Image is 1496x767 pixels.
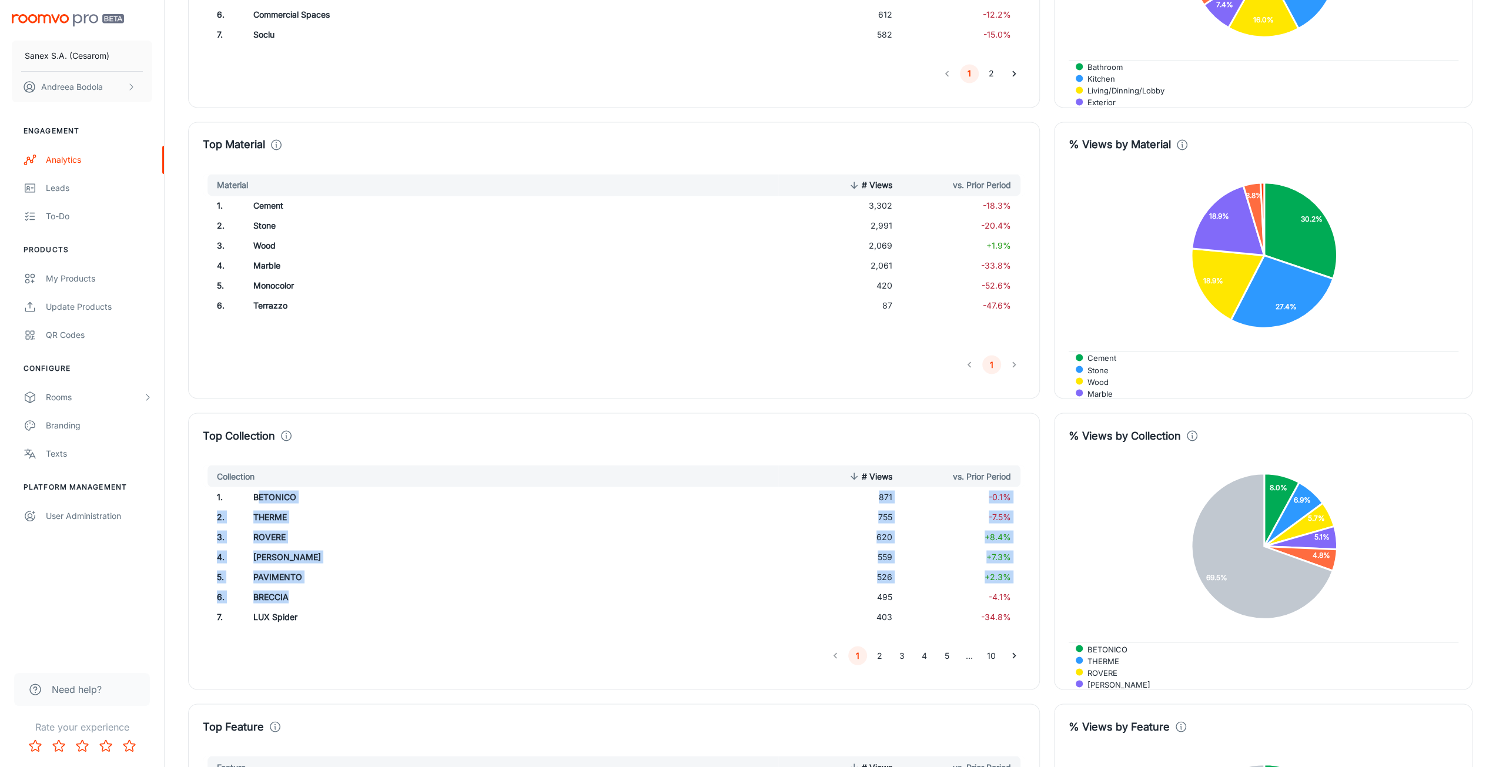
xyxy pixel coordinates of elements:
[46,272,152,285] div: My Products
[203,136,265,153] h4: Top Material
[203,587,244,607] td: 6 .
[244,567,614,587] td: PAVIMENTO
[244,507,614,527] td: THERME
[778,236,902,256] td: 2,069
[71,734,94,758] button: Rate 3 star
[989,591,1011,601] span: -4.1%
[986,551,1011,561] span: +7.3%
[46,182,152,195] div: Leads
[203,547,244,567] td: 4 .
[46,329,152,341] div: QR Codes
[983,300,1011,310] span: -47.6%
[936,64,1025,83] nav: pagination navigation
[982,280,1011,290] span: -52.6%
[46,153,152,166] div: Analytics
[846,178,892,192] span: # Views
[203,25,244,45] td: 7 .
[981,260,1011,270] span: -33.8%
[778,587,902,607] td: 495
[1079,655,1119,666] span: THERME
[1005,64,1023,83] button: Go to next page
[1079,388,1113,398] span: Marble
[1069,136,1171,153] h4: % Views by Material
[244,256,614,276] td: Marble
[846,469,892,483] span: # Views
[938,469,1011,483] span: vs. Prior Period
[24,734,47,758] button: Rate 1 star
[778,607,902,627] td: 403
[778,567,902,587] td: 526
[1079,667,1117,678] span: ROVERE
[94,734,118,758] button: Rate 4 star
[778,5,902,25] td: 612
[981,220,1011,230] span: -20.4%
[118,734,141,758] button: Rate 5 star
[203,607,244,627] td: 7 .
[203,296,244,316] td: 6 .
[244,487,614,507] td: BETONICO
[244,527,614,547] td: ROVERE
[824,646,1025,665] nav: pagination navigation
[938,178,1011,192] span: vs. Prior Period
[778,256,902,276] td: 2,061
[203,487,244,507] td: 1 .
[46,391,143,404] div: Rooms
[244,216,614,236] td: Stone
[47,734,71,758] button: Rate 2 star
[960,64,979,83] button: page 1
[244,196,614,216] td: Cement
[778,296,902,316] td: 87
[12,72,152,102] button: Andreea Bodola
[244,5,614,25] td: Commercial Spaces
[1069,718,1170,735] h4: % Views by Feature
[960,649,979,662] div: …
[1079,85,1164,96] span: Living/Dinning/Lobby
[1079,364,1109,375] span: Stone
[203,718,264,735] h4: Top Feature
[244,25,614,45] td: Soclu
[244,236,614,256] td: Wood
[9,720,155,734] p: Rate your experience
[203,527,244,547] td: 3 .
[203,256,244,276] td: 4 .
[203,196,244,216] td: 1 .
[244,276,614,296] td: Monocolor
[203,427,275,444] h4: Top Collection
[982,646,1001,665] button: Go to page 10
[203,5,244,25] td: 6 .
[203,507,244,527] td: 2 .
[848,646,867,665] button: page 1
[989,511,1011,521] span: -7.5%
[982,64,1001,83] button: Go to page 2
[778,487,902,507] td: 871
[778,507,902,527] td: 755
[12,14,124,26] img: Roomvo PRO Beta
[985,531,1011,541] span: +8.4%
[778,527,902,547] td: 620
[871,646,889,665] button: Go to page 2
[203,216,244,236] td: 2 .
[217,178,263,192] span: Material
[46,510,152,523] div: User Administration
[41,81,103,93] p: Andreea Bodola
[981,611,1011,621] span: -34.8%
[46,210,152,223] div: To-do
[983,9,1011,19] span: -12.2%
[989,491,1011,501] span: -0.1%
[244,296,614,316] td: Terrazzo
[958,355,1025,374] nav: pagination navigation
[1079,679,1150,689] span: [PERSON_NAME]
[778,216,902,236] td: 2,991
[203,236,244,256] td: 3 .
[244,547,614,567] td: [PERSON_NAME]
[12,41,152,71] button: Sanex S.A. (Cesarom)
[1079,376,1109,387] span: Wood
[25,49,109,62] p: Sanex S.A. (Cesarom)
[983,200,1011,210] span: -18.3%
[986,240,1011,250] span: +1.9%
[1005,646,1023,665] button: Go to next page
[983,29,1011,39] span: -15.0%
[46,419,152,432] div: Branding
[203,567,244,587] td: 5 .
[985,571,1011,581] span: +2.3%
